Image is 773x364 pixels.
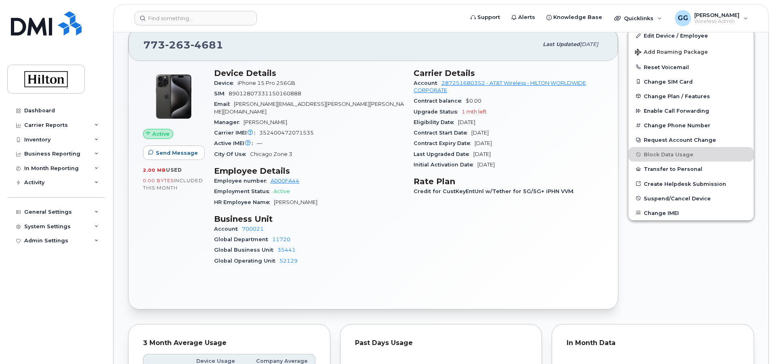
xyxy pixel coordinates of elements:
[475,140,492,146] span: [DATE]
[259,130,314,136] span: 352400472071535
[214,247,277,253] span: Global Business Unit
[166,167,182,173] span: used
[465,9,506,25] a: Support
[414,80,441,86] span: Account
[214,80,237,86] span: Device
[624,15,653,21] span: Quicklinks
[152,130,170,138] span: Active
[628,177,754,191] a: Create Helpdesk Submission
[414,188,578,194] span: Credit for CustKeyEntUnl w/Tether for 5G/5G+ iPHN VVM
[628,74,754,89] button: Change SIM Card
[214,151,250,157] span: City Of Use
[134,11,257,25] input: Find something...
[143,39,223,51] span: 773
[694,18,739,25] span: Wireless Admin
[644,195,711,201] span: Suspend/Cancel Device
[628,206,754,220] button: Change IMEI
[414,68,603,78] h3: Carrier Details
[644,108,709,114] span: Enable Call Forwarding
[149,72,198,121] img: iPhone_15_Pro_Black.png
[628,118,754,133] button: Change Phone Number
[277,247,296,253] a: 35441
[628,147,754,162] button: Block Data Usage
[214,188,273,194] span: Employment Status
[143,145,205,160] button: Send Message
[694,12,739,18] span: [PERSON_NAME]
[414,140,475,146] span: Contract Expiry Date
[214,226,242,232] span: Account
[214,178,271,184] span: Employee number
[471,130,489,136] span: [DATE]
[242,226,264,232] a: 700021
[628,162,754,176] button: Transfer to Personal
[214,236,272,242] span: Global Department
[414,109,462,115] span: Upgrade Status
[214,199,274,205] span: HR Employee Name
[355,339,527,347] div: Past Days Usage
[738,329,767,358] iframe: Messenger Launcher
[214,119,244,125] span: Manager
[229,90,301,97] span: 89012807331150160888
[143,177,203,191] span: included this month
[462,109,487,115] span: 1 mth left
[477,13,500,21] span: Support
[273,188,290,194] span: Active
[274,199,317,205] span: [PERSON_NAME]
[628,28,754,43] a: Edit Device / Employee
[214,68,404,78] h3: Device Details
[414,177,603,186] h3: Rate Plan
[279,258,298,264] a: 52129
[414,80,586,93] a: 287251680352 - AT&T Wireless - HILTON WORLDWIDE CORPORATE
[214,130,259,136] span: Carrier IMEI
[143,339,315,347] div: 3 Month Average Usage
[214,90,229,97] span: SIM
[541,9,608,25] a: Knowledge Base
[271,178,299,184] a: A000FA44
[143,167,166,173] span: 2.00 MB
[214,166,404,176] h3: Employee Details
[165,39,191,51] span: 263
[628,89,754,103] button: Change Plan / Features
[669,10,754,26] div: Gwendolyn Garrison
[635,49,708,57] span: Add Roaming Package
[214,214,404,224] h3: Business Unit
[580,41,598,47] span: [DATE]
[466,98,481,104] span: $0.00
[628,60,754,74] button: Reset Voicemail
[473,151,491,157] span: [DATE]
[214,101,234,107] span: Email
[214,258,279,264] span: Global Operating Unit
[477,162,495,168] span: [DATE]
[609,10,668,26] div: Quicklinks
[250,151,292,157] span: Chicago Zone 3
[414,119,458,125] span: Eligibility Date
[237,80,295,86] span: iPhone 15 Pro 256GB
[257,140,262,146] span: —
[543,41,580,47] span: Last updated
[458,119,475,125] span: [DATE]
[191,39,223,51] span: 4681
[567,339,739,347] div: In Month Data
[414,130,471,136] span: Contract Start Date
[644,93,710,99] span: Change Plan / Features
[628,103,754,118] button: Enable Call Forwarding
[143,178,174,183] span: 0.00 Bytes
[214,140,257,146] span: Active IMEI
[628,191,754,206] button: Suspend/Cancel Device
[678,13,688,23] span: GG
[414,98,466,104] span: Contract balance
[214,101,404,114] span: [PERSON_NAME][EMAIL_ADDRESS][PERSON_NAME][PERSON_NAME][DOMAIN_NAME]
[414,151,473,157] span: Last Upgraded Date
[553,13,602,21] span: Knowledge Base
[272,236,290,242] a: 11720
[628,133,754,147] button: Request Account Change
[244,119,287,125] span: [PERSON_NAME]
[518,13,535,21] span: Alerts
[506,9,541,25] a: Alerts
[628,43,754,60] button: Add Roaming Package
[156,149,198,157] span: Send Message
[414,162,477,168] span: Initial Activation Date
